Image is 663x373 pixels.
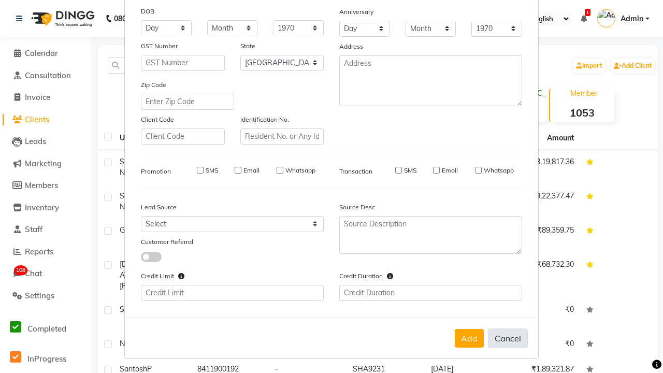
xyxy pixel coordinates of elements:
[339,42,363,51] label: Address
[141,128,225,145] input: Client Code
[141,237,193,247] label: Customer Referral
[141,80,166,90] label: Zip Code
[243,166,260,175] label: Email
[141,94,234,110] input: Enter Zip Code
[339,167,372,176] label: Transaction
[339,285,522,301] input: Credit Duration
[240,115,289,124] label: Identification No.
[141,55,225,71] input: GST Number
[484,166,514,175] label: Whatsapp
[339,7,373,17] label: Anniversary
[141,203,177,212] label: Lead Source
[240,41,255,51] label: State
[339,203,375,212] label: Source Desc
[141,285,324,301] input: Credit Limit
[141,167,171,176] label: Promotion
[404,166,416,175] label: SMS
[285,166,315,175] label: Whatsapp
[141,271,184,281] label: Credit Limit
[240,128,324,145] input: Resident No. or Any Id
[339,271,393,281] label: Credit Duration
[455,329,484,348] button: Add
[141,115,174,124] label: Client Code
[141,41,178,51] label: GST Number
[206,166,218,175] label: SMS
[488,328,528,348] button: Cancel
[442,166,458,175] label: Email
[141,7,154,16] label: DOB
